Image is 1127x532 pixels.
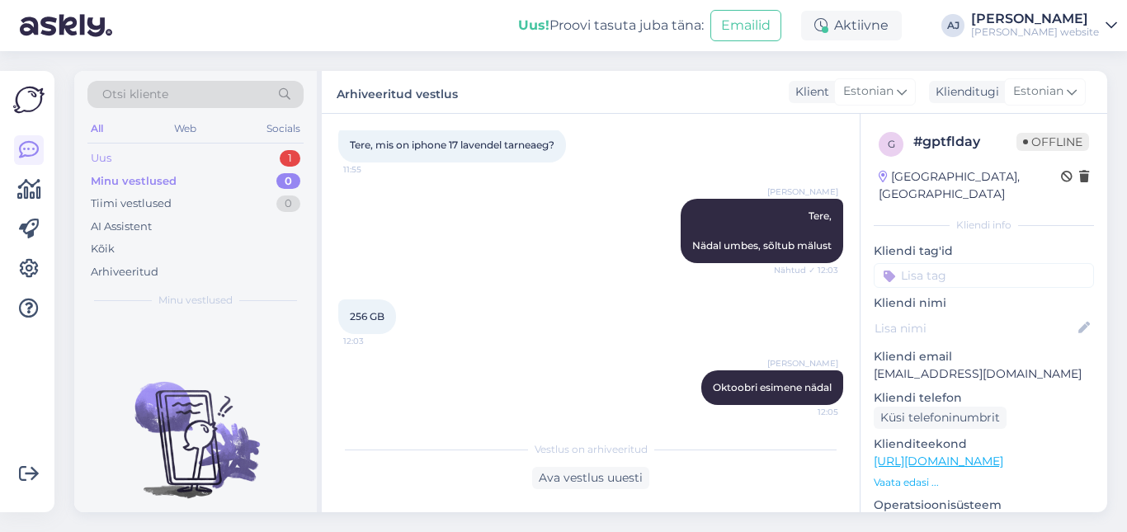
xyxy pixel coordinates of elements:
div: Tiimi vestlused [91,195,172,212]
p: [EMAIL_ADDRESS][DOMAIN_NAME] [874,365,1094,383]
button: Emailid [710,10,781,41]
span: Vestlus on arhiveeritud [535,442,648,457]
span: Offline [1016,133,1089,151]
p: Kliendi email [874,348,1094,365]
p: Klienditeekond [874,435,1094,453]
div: Kliendi info [874,218,1094,233]
span: 11:55 [343,163,405,176]
div: 1 [280,150,300,167]
label: Arhiveeritud vestlus [337,81,458,103]
div: [PERSON_NAME] [971,12,1099,26]
div: Uus [91,150,111,167]
div: Kõik [91,241,115,257]
div: All [87,118,106,139]
div: Socials [263,118,304,139]
div: Aktiivne [801,11,902,40]
span: Estonian [1013,82,1063,101]
input: Lisa nimi [875,319,1075,337]
div: Minu vestlused [91,173,177,190]
p: Kliendi tag'id [874,242,1094,260]
div: AJ [941,14,964,37]
a: [PERSON_NAME][PERSON_NAME] website [971,12,1117,39]
p: Kliendi telefon [874,389,1094,407]
div: Klienditugi [929,83,999,101]
div: 0 [276,173,300,190]
span: [PERSON_NAME] [767,186,838,198]
input: Lisa tag [874,263,1094,288]
p: Kliendi nimi [874,294,1094,312]
div: Ava vestlus uuesti [532,467,649,489]
img: Askly Logo [13,84,45,115]
span: 12:05 [776,406,838,418]
span: Oktoobri esimene nädal [713,381,832,393]
span: Minu vestlused [158,293,233,308]
div: Arhiveeritud [91,264,158,280]
span: Otsi kliente [102,86,168,103]
div: [GEOGRAPHIC_DATA], [GEOGRAPHIC_DATA] [879,168,1061,203]
b: Uus! [518,17,549,33]
p: Vaata edasi ... [874,475,1094,490]
div: Klient [789,83,829,101]
div: Proovi tasuta juba täna: [518,16,704,35]
div: # gptflday [913,132,1016,152]
a: [URL][DOMAIN_NAME] [874,454,1003,468]
span: Tere, mis on iphone 17 lavendel tarneaeg? [350,139,554,151]
div: 0 [276,195,300,212]
div: Web [171,118,200,139]
p: Operatsioonisüsteem [874,497,1094,514]
span: 12:03 [343,335,405,347]
span: g [888,138,895,150]
span: [PERSON_NAME] [767,357,838,370]
img: No chats [74,352,317,501]
span: Estonian [843,82,894,101]
span: Nähtud ✓ 12:03 [774,264,838,276]
div: Küsi telefoninumbrit [874,407,1007,429]
div: [PERSON_NAME] website [971,26,1099,39]
span: 256 GB [350,310,384,322]
div: AI Assistent [91,219,152,235]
